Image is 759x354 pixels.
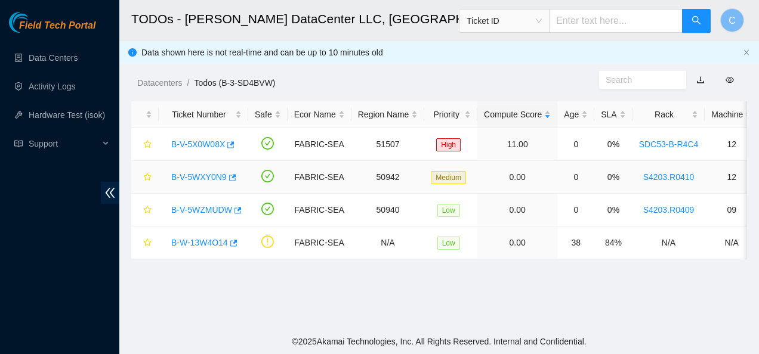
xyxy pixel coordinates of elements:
[187,78,189,88] span: /
[729,13,736,28] span: C
[557,226,594,259] td: 38
[437,237,460,250] span: Low
[143,173,152,182] span: star
[143,238,152,248] span: star
[643,205,695,215] a: S4203.R0409
[549,9,683,33] input: Enter text here...
[692,15,701,27] span: search
[687,70,714,89] button: download
[29,132,99,156] span: Support
[137,78,182,88] a: Datacenters
[119,329,759,354] footer: © 2025 Akamai Technologies, Inc. All Rights Reserved. Internal and Confidential.
[594,161,632,194] td: 0%
[477,194,557,226] td: 0.00
[705,128,758,161] td: 12
[261,235,274,248] span: exclamation-circle
[467,12,542,30] span: Ticket ID
[705,226,758,259] td: N/A
[557,194,594,226] td: 0
[288,161,351,194] td: FABRIC-SEA
[138,200,152,219] button: star
[143,140,152,150] span: star
[351,226,425,259] td: N/A
[682,9,711,33] button: search
[477,128,557,161] td: 11.00
[557,128,594,161] td: 0
[171,238,228,247] a: B-W-13W4O14
[437,204,460,217] span: Low
[705,194,758,226] td: 09
[436,138,461,151] span: High
[14,139,23,148] span: read
[477,226,557,259] td: 0.00
[261,203,274,215] span: check-circle
[705,161,758,194] td: 12
[743,49,750,57] button: close
[594,226,632,259] td: 84%
[743,49,750,56] span: close
[143,206,152,215] span: star
[477,161,557,194] td: 0.00
[351,161,425,194] td: 50942
[261,170,274,182] span: check-circle
[606,73,670,86] input: Search
[29,53,78,63] a: Data Centers
[29,82,76,91] a: Activity Logs
[726,76,734,84] span: eye
[9,21,95,37] a: Akamai TechnologiesField Tech Portal
[351,194,425,226] td: 50940
[696,75,705,85] a: download
[594,194,632,226] td: 0%
[557,161,594,194] td: 0
[288,226,351,259] td: FABRIC-SEA
[194,78,275,88] a: Todos (B-3-SD4BVW)
[351,128,425,161] td: 51507
[138,135,152,154] button: star
[101,182,119,204] span: double-left
[29,110,105,120] a: Hardware Test (isok)
[261,137,274,150] span: check-circle
[288,128,351,161] td: FABRIC-SEA
[9,12,60,33] img: Akamai Technologies
[643,172,695,182] a: S4203.R0410
[138,167,152,187] button: star
[288,194,351,226] td: FABRIC-SEA
[138,233,152,252] button: star
[431,171,466,184] span: Medium
[639,139,699,149] a: SDC53-B-R4C4
[171,172,227,182] a: B-V-5WXY0N9
[594,128,632,161] td: 0%
[19,20,95,32] span: Field Tech Portal
[720,8,744,32] button: C
[171,205,232,215] a: B-V-5WZMUDW
[632,226,705,259] td: N/A
[171,139,225,149] a: B-V-5X0W08X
